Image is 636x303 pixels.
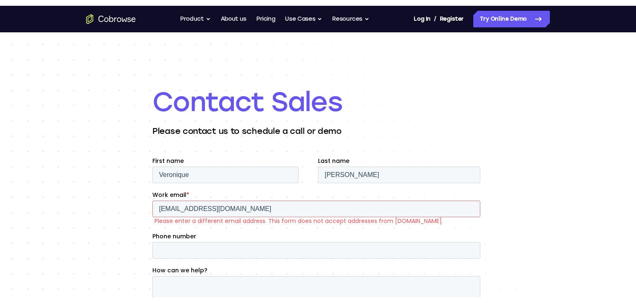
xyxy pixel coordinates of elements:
button: Use Cases [285,5,322,22]
a: Register [440,5,464,22]
a: About us [221,5,246,22]
a: Go to the home page [86,8,136,18]
a: Log In [414,5,430,22]
button: Product [180,5,211,22]
a: Try Online Demo [473,5,550,22]
button: Resources [332,5,369,22]
span: / [434,8,436,18]
a: Pricing [256,5,275,22]
h1: Contact Sales [152,80,484,113]
p: Please contact us to schedule a call or demo [152,119,484,131]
